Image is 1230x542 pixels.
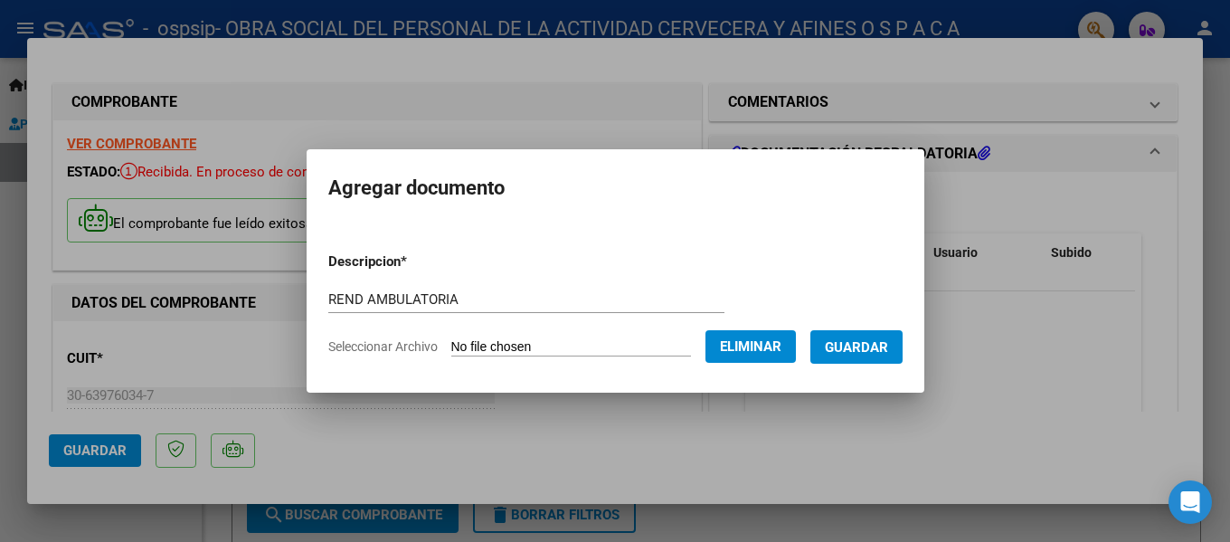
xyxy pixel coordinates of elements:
[810,330,903,364] button: Guardar
[825,339,888,356] span: Guardar
[328,339,438,354] span: Seleccionar Archivo
[720,338,781,355] span: Eliminar
[1168,480,1212,524] div: Open Intercom Messenger
[328,252,501,272] p: Descripcion
[328,171,903,205] h2: Agregar documento
[705,330,796,363] button: Eliminar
